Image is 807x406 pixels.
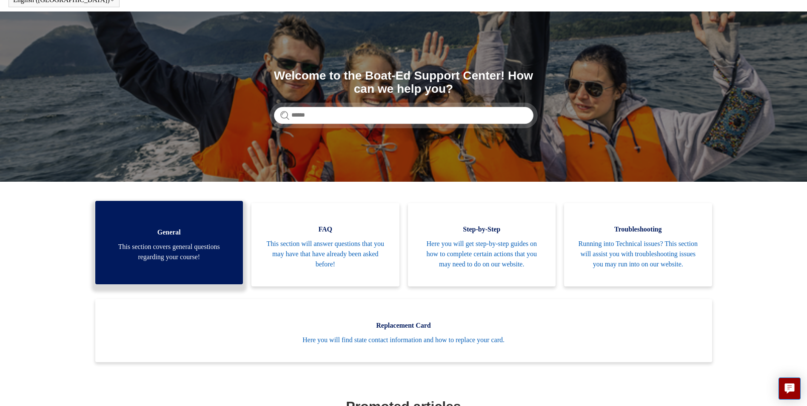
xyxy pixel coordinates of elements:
span: General [108,227,231,237]
span: Troubleshooting [577,224,699,234]
span: Here you will get step-by-step guides on how to complete certain actions that you may need to do ... [421,239,543,269]
span: Step-by-Step [421,224,543,234]
a: Troubleshooting Running into Technical issues? This section will assist you with troubleshooting ... [564,203,712,286]
a: General This section covers general questions regarding your course! [95,201,243,284]
span: This section will answer questions that you may have that have already been asked before! [264,239,387,269]
span: FAQ [264,224,387,234]
span: Here you will find state contact information and how to replace your card. [108,335,699,345]
input: Search [274,107,533,124]
span: Replacement Card [108,320,699,331]
a: FAQ This section will answer questions that you may have that have already been asked before! [251,203,399,286]
span: Running into Technical issues? This section will assist you with troubleshooting issues you may r... [577,239,699,269]
a: Replacement Card Here you will find state contact information and how to replace your card. [95,299,712,362]
a: Step-by-Step Here you will get step-by-step guides on how to complete certain actions that you ma... [408,203,556,286]
span: This section covers general questions regarding your course! [108,242,231,262]
h1: Welcome to the Boat-Ed Support Center! How can we help you? [274,69,533,96]
button: Live chat [778,377,801,400]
